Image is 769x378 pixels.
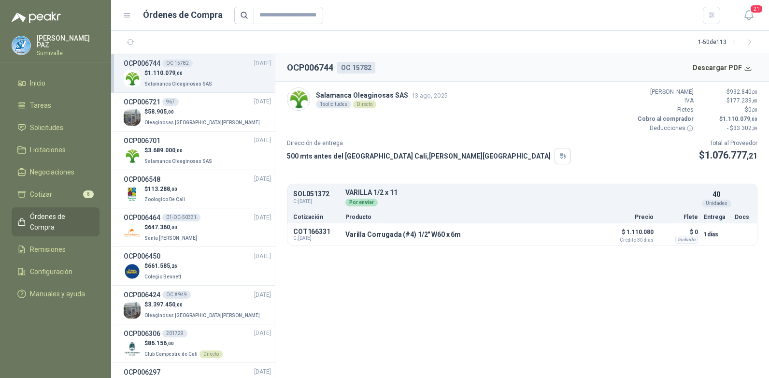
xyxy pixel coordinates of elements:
[659,214,698,220] p: Flete
[353,101,376,108] div: Directo
[144,300,262,309] p: $
[345,214,599,220] p: Producto
[144,81,212,87] span: Salamanca Oleaginosas SAS
[30,189,52,200] span: Cotizar
[12,141,100,159] a: Licitaciones
[144,107,262,116] p: $
[167,109,174,115] span: ,00
[735,214,751,220] p: Docs
[162,59,193,67] div: OC 15782
[144,223,199,232] p: $
[345,231,461,238] p: Varilla Corrugada (#4) 1/2" W60 x 6m
[144,262,183,271] p: $
[702,200,731,207] div: Unidades
[316,101,351,108] div: 1 solicitudes
[675,236,698,244] div: Incluido
[287,151,551,161] p: 500 mts antes del [GEOGRAPHIC_DATA] Cali , [PERSON_NAME][GEOGRAPHIC_DATA]
[699,87,757,97] p: $
[12,240,100,259] a: Remisiones
[124,174,160,185] h3: OCP006548
[144,69,214,78] p: $
[30,167,74,177] span: Negociaciones
[124,97,271,127] a: OCP006721967[DATE] Company Logo$58.905,00Oleaginosas [GEOGRAPHIC_DATA][PERSON_NAME]
[124,367,160,378] h3: OCP006297
[750,4,763,14] span: 21
[698,35,757,50] div: 1 - 50 de 113
[254,97,271,106] span: [DATE]
[752,126,757,131] span: ,39
[730,97,757,104] span: 177.239
[254,174,271,184] span: [DATE]
[124,328,160,339] h3: OCP006306
[254,252,271,261] span: [DATE]
[124,224,141,241] img: Company Logo
[167,341,174,346] span: ,00
[699,148,757,163] p: $
[148,340,174,347] span: 86.156
[30,211,90,233] span: Órdenes de Compra
[705,149,757,161] span: 1.076.777
[144,351,198,357] span: Club Campestre de Cali
[148,186,177,192] span: 113.288
[175,302,183,307] span: ,00
[636,124,694,133] p: Deducciones
[605,226,654,243] p: $ 1.110.080
[148,262,177,269] span: 661.585
[199,350,223,358] div: Directo
[170,225,177,230] span: ,00
[659,226,698,238] p: $ 0
[162,214,200,221] div: 01-OC-50331
[144,197,185,202] span: Zoologico De Cali
[124,340,141,357] img: Company Logo
[124,212,271,243] a: OCP00646401-OC-50331[DATE] Company Logo$647.360,00Santa [PERSON_NAME]
[704,214,729,220] p: Entrega
[704,229,729,240] p: 1 días
[124,186,141,203] img: Company Logo
[170,263,177,269] span: ,26
[752,98,757,103] span: ,60
[254,59,271,68] span: [DATE]
[699,96,757,105] p: $
[124,58,271,88] a: OCP006744OC 15782[DATE] Company Logo$1.110.079,60Salamanca Oleaginosas SAS
[605,238,654,243] span: Crédito 30 días
[636,115,694,124] p: Cobro al comprador
[37,35,100,48] p: [PERSON_NAME] PAZ
[293,190,340,198] p: SOL051372
[30,78,45,88] span: Inicio
[144,313,260,318] span: Oleaginosas [GEOGRAPHIC_DATA][PERSON_NAME]
[287,88,310,110] img: Company Logo
[636,96,694,105] p: IVA
[143,8,223,22] h1: Órdenes de Compra
[750,116,757,122] span: ,60
[293,214,340,220] p: Cotización
[12,12,61,23] img: Logo peakr
[293,198,340,205] span: C: [DATE]
[636,87,694,97] p: [PERSON_NAME]
[293,228,340,235] p: COT166331
[124,97,160,107] h3: OCP006721
[752,89,757,95] span: ,00
[124,328,271,359] a: OCP006306201729[DATE] Company Logo$86.156,00Club Campestre de CaliDirecto
[124,135,271,166] a: OCP006701[DATE] Company Logo$3.689.000,00Salamanca Oleaginosas SAS
[254,213,271,222] span: [DATE]
[699,124,757,133] p: - $
[144,120,260,125] span: Oleaginosas [GEOGRAPHIC_DATA][PERSON_NAME]
[124,135,160,146] h3: OCP006701
[124,251,160,262] h3: OCP006450
[712,189,720,200] p: 40
[12,207,100,236] a: Órdenes de Compra
[148,147,183,154] span: 3.689.000
[723,116,757,122] span: 1.110.079
[316,90,448,101] p: Salamanca Oleaginosas SAS
[412,92,448,99] span: 13 ago, 2025
[144,159,212,164] span: Salamanca Oleaginosas SAS
[605,214,654,220] p: Precio
[148,301,183,308] span: 3.397.450
[144,185,187,194] p: $
[337,62,375,73] div: OC 15782
[636,105,694,115] p: Fletes
[12,36,30,55] img: Company Logo
[12,262,100,281] a: Configuración
[148,108,174,115] span: 58.905
[293,235,340,241] span: C: [DATE]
